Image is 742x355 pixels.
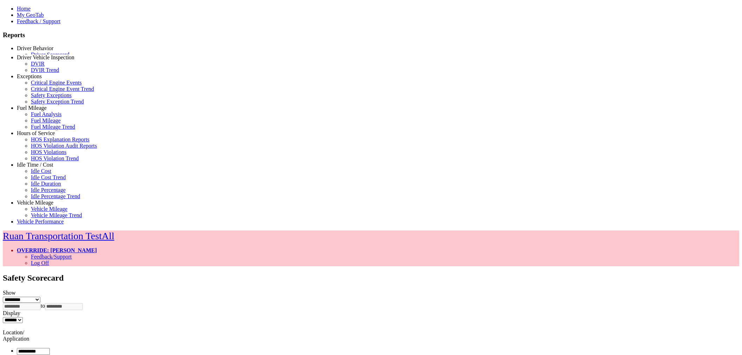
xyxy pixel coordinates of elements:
a: Ruan Transportation TestAll [3,230,114,241]
a: HOS Violations [31,149,66,155]
a: HOS Violation Trend [31,155,79,161]
a: Driver Scorecard [31,52,69,58]
a: Critical Engine Events [31,80,82,86]
a: Idle Cost [31,168,51,174]
a: Idle Percentage Trend [31,193,80,199]
a: Vehicle Performance [17,219,64,225]
a: Driver Vehicle Inspection [17,54,74,60]
a: Critical Engine Event Trend [31,86,94,92]
a: Vehicle Mileage [17,200,53,206]
a: Idle Time / Cost [17,162,53,168]
a: My GeoTab [17,12,44,18]
a: OVERRIDE: [PERSON_NAME] [17,247,97,253]
a: Idle Duration [31,181,61,187]
a: Vehicle Mileage [31,206,67,212]
label: Display [3,310,20,316]
a: Fuel Mileage [31,118,61,123]
a: Feedback/Support [31,254,72,260]
a: Hours of Service [17,130,55,136]
a: Idle Percentage [31,187,66,193]
label: Show [3,290,15,296]
a: Fuel Mileage Trend [31,124,75,130]
span: to [41,303,45,309]
a: Feedback / Support [17,18,60,24]
a: Safety Exception Trend [31,99,84,105]
a: HOS Explanation Reports [31,136,89,142]
a: DVIR Trend [31,67,59,73]
label: Location/ Application [3,329,29,342]
h3: Reports [3,31,739,39]
a: Fuel Mileage [17,105,47,111]
h2: Safety Scorecard [3,273,739,283]
a: Fuel Analysis [31,111,62,117]
a: Home [17,6,31,12]
a: Driver Behavior [17,45,53,51]
a: Idle Cost Trend [31,174,66,180]
a: HOS Violation Audit Reports [31,143,97,149]
a: DVIR [31,61,45,67]
a: Log Off [31,260,49,266]
a: Vehicle Mileage Trend [31,212,82,218]
a: Exceptions [17,73,42,79]
a: Safety Exceptions [31,92,72,98]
